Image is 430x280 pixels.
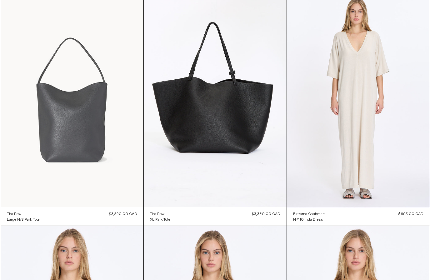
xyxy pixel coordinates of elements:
[293,217,323,222] div: N°410 Inda Dress
[150,211,170,217] a: The Row
[150,212,164,217] div: The Row
[293,211,326,217] a: Extreme Cashmere
[7,212,21,217] div: The Row
[7,211,40,217] a: The Row
[252,211,280,217] div: $3,380.00 CAD
[293,217,326,222] a: N°410 Inda Dress
[398,211,423,217] div: $695.00 CAD
[150,217,170,222] a: XL Park Tote
[7,217,40,222] a: Large N/S Park Tote
[109,211,137,217] div: $3,520.00 CAD
[293,212,326,217] div: Extreme Cashmere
